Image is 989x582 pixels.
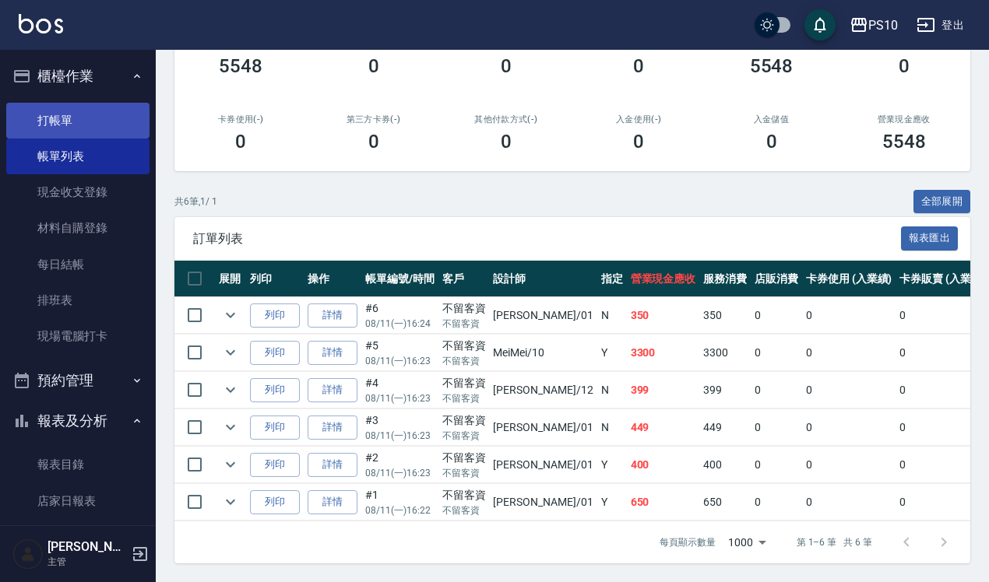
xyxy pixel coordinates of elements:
th: 操作 [304,261,361,297]
p: 不留客資 [442,354,486,368]
th: 列印 [246,261,304,297]
h3: 5548 [219,55,262,77]
th: 店販消費 [751,261,802,297]
span: 訂單列表 [193,231,901,247]
a: 詳情 [308,378,357,402]
a: 詳情 [308,415,357,440]
button: save [804,9,836,40]
button: expand row [219,415,242,439]
h3: 0 [368,131,379,153]
a: 詳情 [308,341,357,365]
h3: 0 [633,131,644,153]
p: 不留客資 [442,466,486,480]
td: 0 [751,297,802,334]
td: 3300 [627,335,700,371]
button: expand row [219,378,242,401]
td: 650 [699,484,751,521]
td: N [597,297,627,334]
td: 0 [751,447,802,483]
th: 帳單編號/時間 [361,261,438,297]
div: 不留客資 [442,412,486,429]
td: 0 [802,335,896,371]
h3: 0 [501,55,512,77]
p: 第 1–6 筆 共 6 筆 [797,535,872,549]
td: 400 [699,447,751,483]
h3: 0 [766,131,777,153]
th: 展開 [215,261,246,297]
td: [PERSON_NAME] /01 [489,409,597,446]
td: 0 [802,297,896,334]
td: MeiMei /10 [489,335,597,371]
td: Y [597,447,627,483]
p: 08/11 (一) 16:23 [365,391,435,405]
td: 350 [699,297,751,334]
button: 報表及分析 [6,401,150,441]
h2: 卡券使用(-) [193,114,288,124]
h3: 0 [235,131,246,153]
img: Logo [19,14,63,33]
h2: 入金儲值 [723,114,818,124]
div: 不留客資 [442,487,486,503]
td: #3 [361,409,438,446]
a: 店家日報表 [6,483,150,519]
button: PS10 [843,9,904,41]
p: 主管 [48,555,127,569]
h2: 營業現金應收 [857,114,952,124]
td: 0 [802,484,896,521]
td: 0 [751,335,802,371]
a: 排班表 [6,282,150,318]
td: #5 [361,335,438,371]
h3: 0 [368,55,379,77]
td: 400 [627,447,700,483]
th: 卡券使用 (入業績) [802,261,896,297]
td: 0 [802,447,896,483]
p: 08/11 (一) 16:23 [365,466,435,480]
th: 服務消費 [699,261,751,297]
button: expand row [219,453,242,476]
td: 0 [802,372,896,408]
a: 每日結帳 [6,247,150,282]
a: 材料自購登錄 [6,210,150,246]
td: 0 [751,484,802,521]
td: [PERSON_NAME] /01 [489,447,597,483]
td: 449 [699,409,751,446]
a: 現場電腦打卡 [6,318,150,354]
div: 1000 [722,521,772,563]
a: 詳情 [308,490,357,514]
div: 不留客資 [442,300,486,317]
a: 互助日報表 [6,519,150,555]
td: Y [597,335,627,371]
td: [PERSON_NAME] /12 [489,372,597,408]
th: 設計師 [489,261,597,297]
h2: 入金使用(-) [591,114,686,124]
a: 詳情 [308,453,357,477]
td: [PERSON_NAME] /01 [489,297,597,334]
button: 列印 [250,453,300,477]
button: expand row [219,341,242,364]
td: 449 [627,409,700,446]
td: N [597,372,627,408]
a: 詳情 [308,303,357,328]
p: 不留客資 [442,391,486,405]
button: 全部展開 [913,190,971,214]
td: [PERSON_NAME] /01 [489,484,597,521]
td: 0 [802,409,896,446]
button: 列印 [250,378,300,402]
div: 不留客資 [442,450,486,466]
button: 櫃檯作業 [6,56,150,96]
h3: 0 [501,131,512,153]
h3: 5548 [750,55,794,77]
a: 報表匯出 [901,230,959,245]
h3: 0 [633,55,644,77]
th: 指定 [597,261,627,297]
th: 客戶 [438,261,490,297]
p: 不留客資 [442,503,486,517]
td: 650 [627,484,700,521]
td: #6 [361,297,438,334]
p: 每頁顯示數量 [660,535,716,549]
button: 列印 [250,303,300,328]
p: 共 6 筆, 1 / 1 [174,195,217,209]
td: 399 [627,372,700,408]
div: PS10 [868,16,898,35]
h3: 5548 [882,131,926,153]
